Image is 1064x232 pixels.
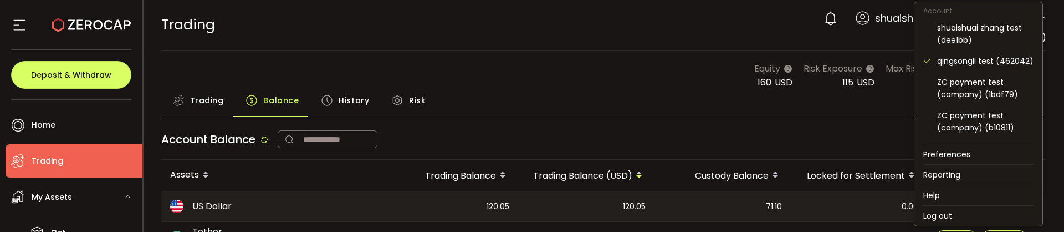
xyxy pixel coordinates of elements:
button: Deposit & Withdraw [11,61,131,89]
span: Trading [32,153,63,169]
div: Assets [161,166,382,185]
div: 聊天小组件 [932,112,1064,232]
iframe: Chat Widget [932,112,1064,232]
span: History [339,89,369,112]
div: Trading Balance (USD) [518,166,654,185]
li: Log out [914,206,1042,226]
span: 71.10 [766,200,782,213]
span: US Dollar [192,200,232,213]
span: 160 [758,76,771,89]
span: Equity [754,62,780,75]
div: Custody Balance [654,166,791,185]
span: Balance [263,89,299,112]
span: Trading [190,89,224,112]
span: 120.05 [623,200,646,213]
span: Risk Exposure [804,62,862,75]
span: 120.05 [487,200,509,213]
span: USD [775,76,792,89]
span: Max Risk Limit [886,62,944,75]
span: My Assets [32,189,72,205]
div: ZC payment test (company) (b10811) [937,109,1034,134]
div: ZC payment test (company) (1bdf79) [937,76,1034,100]
span: 115 [842,76,853,89]
span: Deposit & Withdraw [31,71,111,79]
span: Home [32,117,55,133]
span: USD [857,76,874,89]
li: Reporting [914,165,1042,185]
span: 0.00 [902,200,918,213]
li: Help [914,185,1042,205]
div: shuaishuai zhang test (dee1bb) [937,22,1034,46]
div: Trading Balance [382,166,518,185]
div: Locked for Settlement [791,166,927,185]
span: shuaishuai [PERSON_NAME] test [875,11,1034,26]
img: usd_portfolio.svg [170,200,183,213]
span: Risk [409,89,426,112]
span: Trading [161,15,215,34]
span: Account Balance [161,132,255,147]
span: Account [914,6,961,16]
div: qingsongli test (462042) [937,55,1034,67]
li: Preferences [914,144,1042,164]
